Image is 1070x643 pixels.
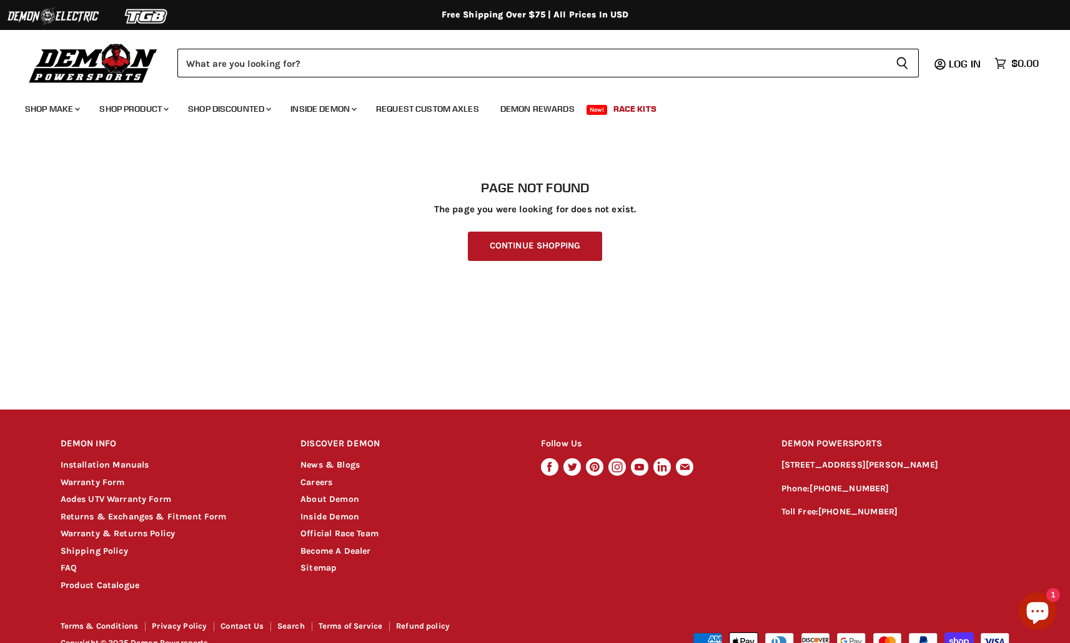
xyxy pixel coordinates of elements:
[61,204,1010,215] p: The page you were looking for does not exist.
[781,482,1010,496] p: Phone:
[300,511,359,522] a: Inside Demon
[61,494,171,504] a: Aodes UTV Warranty Form
[16,91,1036,122] ul: Main menu
[61,546,128,556] a: Shipping Policy
[61,622,537,635] nav: Footer
[25,41,162,85] img: Demon Powersports
[281,96,364,122] a: Inside Demon
[220,621,264,631] a: Contact Us
[491,96,584,122] a: Demon Rewards
[300,528,379,539] a: Official Race Team
[319,621,382,631] a: Terms of Service
[300,494,359,504] a: About Demon
[988,54,1045,72] a: $0.00
[177,49,886,77] input: Search
[396,621,450,631] a: Refund policy
[1011,57,1039,69] span: $0.00
[604,96,666,122] a: Race Kits
[61,621,139,631] a: Terms & Conditions
[6,4,100,28] img: Demon Electric Logo 2
[949,57,981,70] span: Log in
[300,562,337,573] a: Sitemap
[100,4,194,28] img: TGB Logo 2
[61,528,176,539] a: Warranty & Returns Policy
[36,9,1035,21] div: Free Shipping Over $75 | All Prices In USD
[300,477,332,488] a: Careers
[1015,592,1060,633] inbox-online-store-chat: Shopify online store chat
[300,546,370,556] a: Become A Dealer
[300,459,360,470] a: News & Blogs
[277,621,305,631] a: Search
[16,96,87,122] a: Shop Make
[61,580,140,591] a: Product Catalogue
[61,429,277,459] h2: DEMON INFO
[943,58,988,69] a: Log in
[818,506,898,517] a: [PHONE_NUMBER]
[61,511,227,522] a: Returns & Exchanges & Fitment Form
[61,477,125,488] a: Warranty Form
[179,96,279,122] a: Shop Discounted
[541,429,758,459] h2: Follow Us
[886,49,919,77] button: Search
[300,429,517,459] h2: DISCOVER DEMON
[781,458,1010,473] p: [STREET_ADDRESS][PERSON_NAME]
[61,180,1010,195] h1: Page not found
[810,483,889,494] a: [PHONE_NUMBER]
[587,105,608,115] span: New!
[152,621,207,631] a: Privacy Policy
[61,459,149,470] a: Installation Manuals
[177,49,919,77] form: Product
[367,96,488,122] a: Request Custom Axles
[90,96,176,122] a: Shop Product
[61,562,77,573] a: FAQ
[781,505,1010,519] p: Toll Free:
[468,232,602,261] a: Continue Shopping
[781,429,1010,459] h2: DEMON POWERSPORTS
